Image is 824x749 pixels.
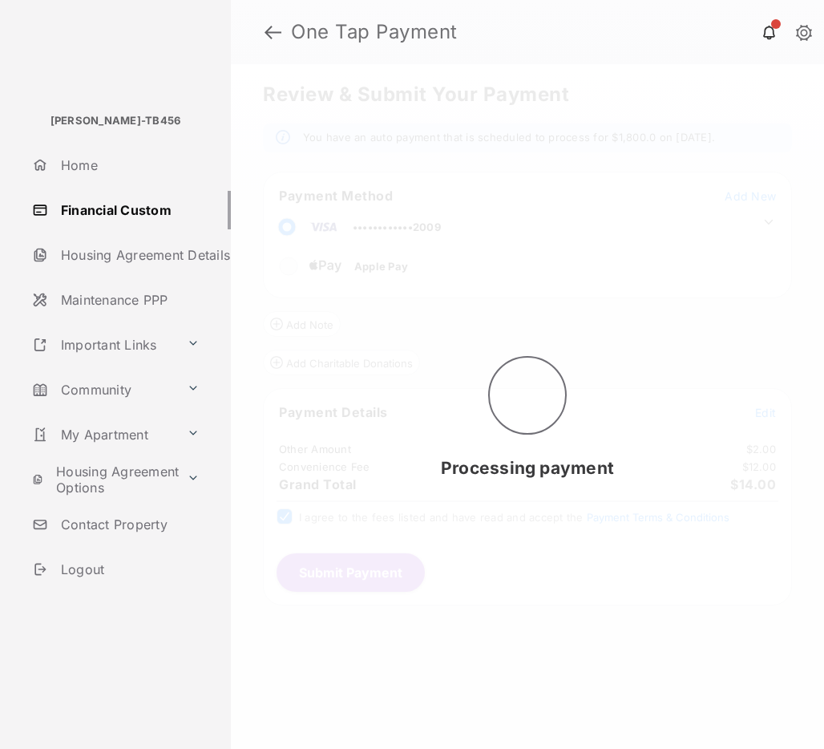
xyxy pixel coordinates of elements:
a: Home [26,146,231,184]
a: Housing Agreement Options [26,460,180,499]
p: [PERSON_NAME]-TB456 [50,113,181,129]
a: Community [26,370,180,409]
a: Contact Property [26,505,231,544]
a: My Apartment [26,415,180,454]
a: Maintenance PPP [26,281,231,319]
a: Financial Custom [26,191,231,229]
a: Important Links [26,326,180,364]
a: Logout [26,550,231,589]
strong: One Tap Payment [291,22,458,42]
a: Housing Agreement Details [26,236,231,274]
span: Processing payment [441,458,614,478]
